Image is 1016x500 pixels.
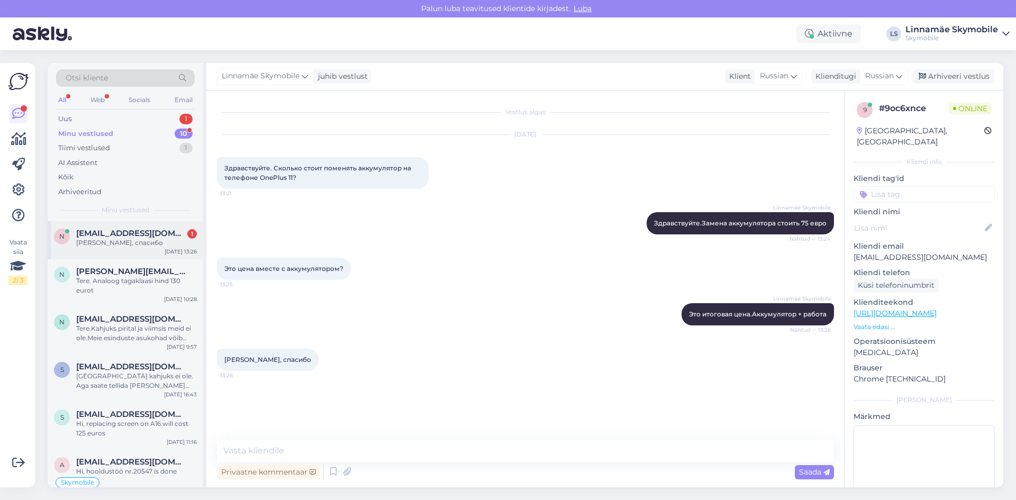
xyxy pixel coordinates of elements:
[857,125,984,148] div: [GEOGRAPHIC_DATA], [GEOGRAPHIC_DATA]
[854,395,995,405] div: [PERSON_NAME]
[905,25,1010,42] a: Linnamäe SkymobileSkymobile
[905,34,998,42] div: Skymobile
[217,107,834,117] div: Vestlus algas
[854,157,995,167] div: Kliendi info
[59,270,65,278] span: n
[854,347,995,358] p: [MEDICAL_DATA]
[854,362,995,374] p: Brauser
[790,235,831,243] span: Nähtud ✓ 13:24
[76,467,197,476] div: Hi, hooldustöö nr.20547 is done
[8,276,28,285] div: 2 / 3
[76,314,186,324] span: nugispaul@gmail.com
[689,310,827,318] span: Это итоговая цена.Аккумулятор + работа
[126,93,152,107] div: Socials
[879,102,949,115] div: # 9oc6xnce
[59,232,65,240] span: n
[854,186,995,202] input: Lisa tag
[167,438,197,446] div: [DATE] 11:16
[56,93,68,107] div: All
[854,322,995,332] p: Vaata edasi ...
[854,411,995,422] p: Märkmed
[58,114,71,124] div: Uus
[175,129,193,139] div: 10
[164,295,197,303] div: [DATE] 10:28
[58,158,97,168] div: AI Assistent
[76,457,186,467] span: aivarkaldre@gmail.com
[76,419,197,438] div: Hi, replacing screen on A16 will cost 125 euros
[949,103,992,114] span: Online
[570,4,595,13] span: Luba
[179,114,193,124] div: 1
[224,356,311,363] span: [PERSON_NAME], спасибо
[60,461,65,469] span: a
[773,204,831,212] span: Linnamäe Skymobile
[854,267,995,278] p: Kliendi telefon
[173,93,195,107] div: Email
[314,71,368,82] div: juhib vestlust
[854,222,983,234] input: Lisa nimi
[854,297,995,308] p: Klienditeekond
[796,24,861,43] div: Aktiivne
[187,229,197,239] div: 1
[167,343,197,351] div: [DATE] 9:57
[790,326,831,334] span: Nähtud ✓ 13:26
[8,71,29,92] img: Askly Logo
[854,241,995,252] p: Kliendi email
[760,70,788,82] span: Russian
[217,130,834,139] div: [DATE]
[220,371,260,379] span: 13:26
[224,164,413,181] span: Здравствуйте. Сколько стоит поменять аккумулятор на телефоне OnePlus 11?
[59,318,65,326] span: n
[854,206,995,217] p: Kliendi nimi
[854,173,995,184] p: Kliendi tag'id
[164,390,197,398] div: [DATE] 16:43
[76,238,197,248] div: [PERSON_NAME], спасибо
[222,70,300,82] span: Linnamäe Skymobile
[854,336,995,347] p: Operatsioonisüsteem
[8,238,28,285] div: Vaata siia
[773,295,831,303] span: Linnamäe Skymobile
[58,129,113,139] div: Minu vestlused
[220,189,260,197] span: 13:21
[76,371,197,390] div: [GEOGRAPHIC_DATA] kahjuks ei ole. Aga saate tellida [PERSON_NAME] meie e-[PERSON_NAME]
[725,71,751,82] div: Klient
[76,362,186,371] span: stevenkasuk2305@gmail.com
[58,172,74,183] div: Kõik
[912,69,994,84] div: Arhiveeri vestlus
[886,26,901,41] div: LS
[905,25,998,34] div: Linnamäe Skymobile
[854,252,995,263] p: [EMAIL_ADDRESS][DOMAIN_NAME]
[165,248,197,256] div: [DATE] 13:26
[863,106,867,114] span: 9
[76,276,197,295] div: Tere. Analoog tagaklaasi hind 130 eurot
[854,374,995,385] p: Chrome [TECHNICAL_ID]
[76,229,186,238] span: nemealus@gmail.com
[217,465,320,479] div: Privaatne kommentaar
[102,205,149,215] span: Minu vestlused
[854,278,939,293] div: Küsi telefoninumbrit
[58,143,110,153] div: Tiimi vestlused
[220,280,260,288] span: 13:25
[58,187,102,197] div: Arhiveeritud
[224,265,343,272] span: Это цена вместе с аккумулятором?
[61,479,94,486] span: Skymobile
[76,410,186,419] span: Stellaaliste@gmail.com
[60,366,64,374] span: s
[811,71,856,82] div: Klienditugi
[66,72,108,84] span: Otsi kliente
[654,219,827,227] span: Здравствуйте.Замена аккумулятора стоить 75 евро
[799,467,830,477] span: Saada
[854,308,937,318] a: [URL][DOMAIN_NAME]
[179,143,193,153] div: 1
[76,267,186,276] span: n.kunnapuu@gmail.com
[60,413,64,421] span: S
[865,70,894,82] span: Russian
[76,324,197,343] div: Tere.Kahjuks pirital ja viimsis meid ei ole.Meie esinduste asukohad võib vaadata meie kodulehel [...
[88,93,107,107] div: Web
